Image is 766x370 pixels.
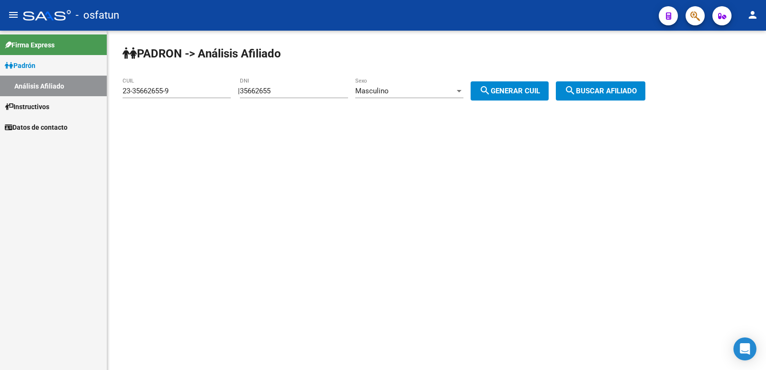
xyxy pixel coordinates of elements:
strong: PADRON -> Análisis Afiliado [123,47,281,60]
span: Datos de contacto [5,122,68,133]
span: Instructivos [5,101,49,112]
mat-icon: person [747,9,758,21]
span: Masculino [355,87,389,95]
span: Buscar afiliado [564,87,637,95]
div: | [238,87,556,95]
span: Firma Express [5,40,55,50]
span: Generar CUIL [479,87,540,95]
button: Generar CUIL [471,81,549,101]
span: - osfatun [76,5,119,26]
div: Open Intercom Messenger [733,337,756,360]
mat-icon: menu [8,9,19,21]
span: Padrón [5,60,35,71]
mat-icon: search [479,85,491,96]
mat-icon: search [564,85,576,96]
button: Buscar afiliado [556,81,645,101]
